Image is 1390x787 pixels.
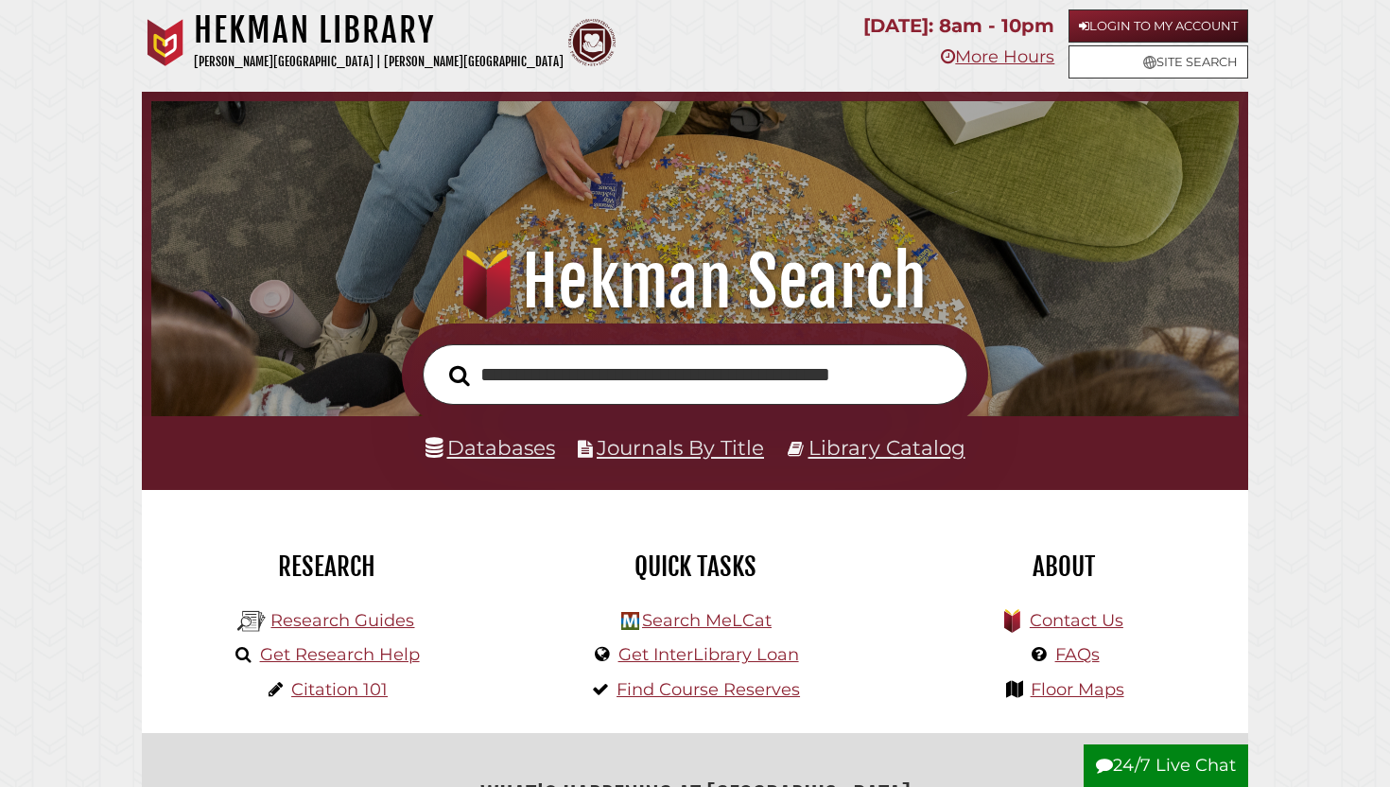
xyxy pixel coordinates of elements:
a: Get InterLibrary Loan [618,644,799,665]
a: Research Guides [270,610,414,631]
i: Search [449,364,470,387]
a: Get Research Help [260,644,420,665]
img: Calvin University [142,19,189,66]
a: More Hours [941,46,1054,67]
a: Contact Us [1030,610,1123,631]
img: Calvin Theological Seminary [568,19,616,66]
a: Journals By Title [597,435,764,460]
a: FAQs [1055,644,1100,665]
a: Floor Maps [1031,679,1124,700]
a: Library Catalog [808,435,965,460]
a: Find Course Reserves [617,679,800,700]
a: Citation 101 [291,679,388,700]
p: [DATE]: 8am - 10pm [863,9,1054,43]
img: Hekman Library Logo [237,607,266,636]
h1: Hekman Library [194,9,564,51]
a: Login to My Account [1069,9,1248,43]
a: Search MeLCat [642,610,772,631]
a: Site Search [1069,45,1248,79]
img: Hekman Library Logo [621,612,639,630]
p: [PERSON_NAME][GEOGRAPHIC_DATA] | [PERSON_NAME][GEOGRAPHIC_DATA] [194,51,564,73]
h2: About [894,551,1234,583]
a: Databases [426,435,555,460]
h2: Quick Tasks [525,551,865,583]
h1: Hekman Search [172,240,1218,324]
button: Search [440,359,479,392]
h2: Research [156,551,496,583]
